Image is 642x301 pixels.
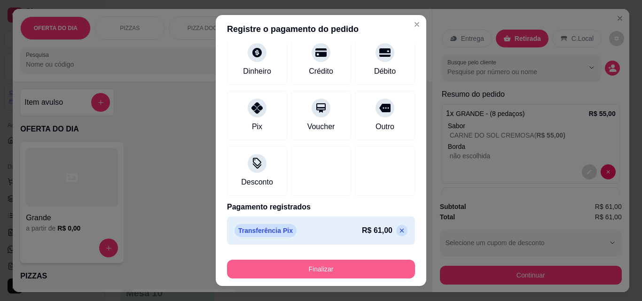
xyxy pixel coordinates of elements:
[227,201,415,213] p: Pagamento registrados
[409,17,424,32] button: Close
[243,66,271,77] div: Dinheiro
[227,260,415,278] button: Finalizar
[235,224,297,237] p: Transferência Pix
[362,225,392,236] p: R$ 61,00
[376,121,394,132] div: Outro
[374,66,396,77] div: Débito
[307,121,335,132] div: Voucher
[309,66,333,77] div: Crédito
[216,15,426,43] header: Registre o pagamento do pedido
[252,121,262,132] div: Pix
[241,177,273,188] div: Desconto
